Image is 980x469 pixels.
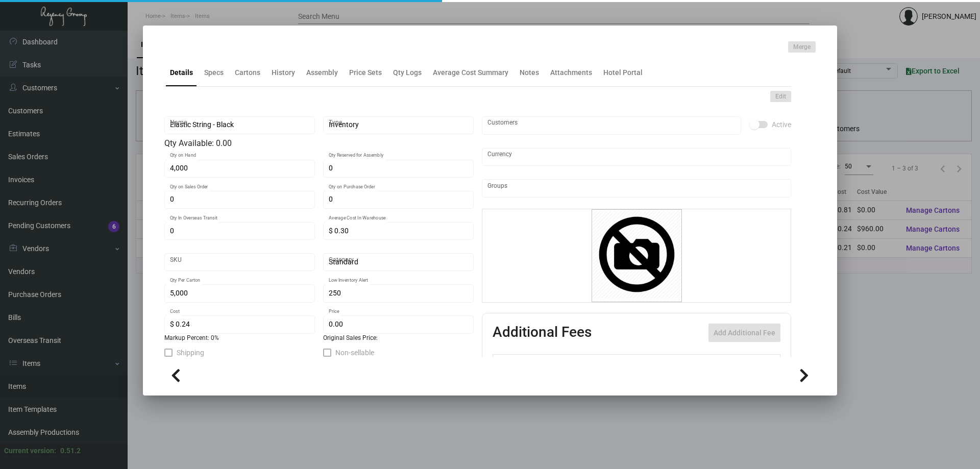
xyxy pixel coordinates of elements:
div: Attachments [550,67,592,78]
h2: Additional Fees [493,324,592,342]
span: Edit [775,92,786,101]
div: Details [170,67,193,78]
th: Active [493,355,524,373]
span: Shipping [177,347,204,359]
th: Price type [722,355,768,373]
div: Qty Available: 0.00 [164,137,474,150]
div: Average Cost Summary [433,67,508,78]
th: Price [680,355,722,373]
div: Qty Logs [393,67,422,78]
div: History [272,67,295,78]
button: Add Additional Fee [708,324,780,342]
div: Assembly [306,67,338,78]
th: Cost [638,355,680,373]
input: Add new.. [487,184,786,192]
div: Specs [204,67,224,78]
div: Hotel Portal [603,67,643,78]
div: 0.51.2 [60,446,81,456]
span: Active [772,118,791,131]
button: Edit [770,91,791,102]
button: Merge [788,41,816,53]
input: Add new.. [487,121,736,130]
div: Notes [520,67,539,78]
span: Merge [793,43,811,52]
span: Non-sellable [335,347,374,359]
div: Current version: [4,446,56,456]
span: Add Additional Fee [714,329,775,337]
div: Price Sets [349,67,382,78]
th: Type [524,355,638,373]
div: Cartons [235,67,260,78]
